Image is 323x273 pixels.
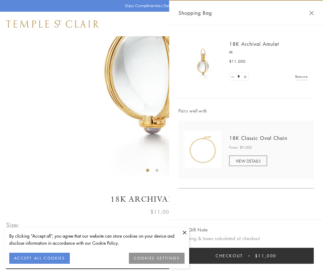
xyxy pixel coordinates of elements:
[229,58,245,65] span: $11,000
[6,194,317,205] h1: 18K Archival Amulet
[150,208,173,216] span: $11,000
[125,3,195,9] p: Enjoy Complimentary Delivery & Returns
[229,144,252,151] span: From: $9,000
[178,235,314,242] p: Shipping & taxes calculated at checkout
[229,41,279,47] a: 18K Archival Amulet
[185,131,221,168] img: N88865-OV18
[236,158,261,164] span: VIEW DETAILS
[295,73,308,80] a: Remove
[185,43,221,80] img: 18K Archival Amulet
[9,253,70,264] button: ACCEPT ALL COOKIES
[229,135,287,141] a: 18K Classic Oval Chain
[242,73,248,81] a: Set quantity to 2
[178,226,208,234] button: Add Gift Note
[309,11,314,15] button: Close Shopping Bag
[129,253,185,264] button: COOKIES SETTINGS
[6,20,99,28] img: Temple St. Clair
[255,252,277,259] span: $11,000
[178,9,212,17] span: Shopping Bag
[229,49,308,55] p: M
[229,73,236,81] a: Set quantity to 0
[178,107,314,114] span: Pairs well with
[216,252,243,259] span: Checkout
[229,156,267,166] a: VIEW DETAILS
[178,248,314,264] button: Checkout $11,000
[9,232,185,247] div: By clicking “Accept all”, you agree that our website can store cookies on your device and disclos...
[6,220,20,230] span: Size:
